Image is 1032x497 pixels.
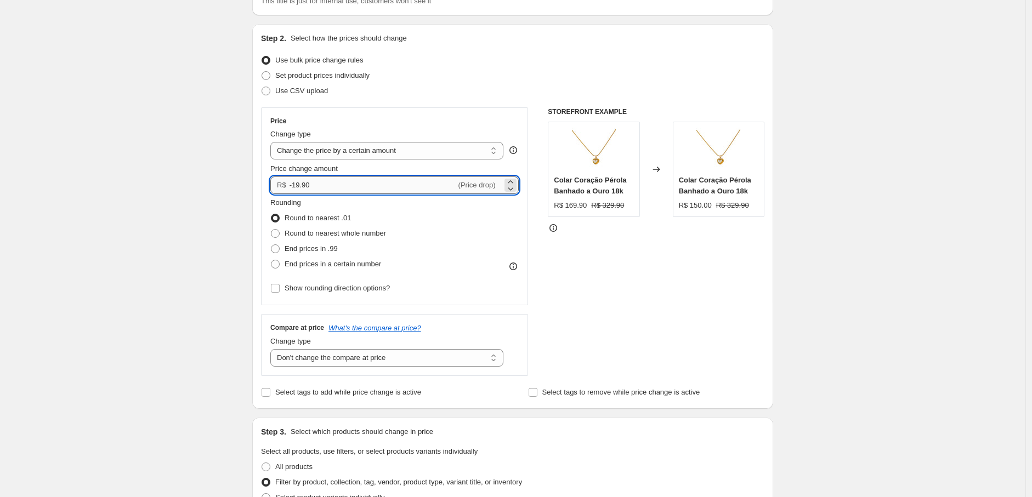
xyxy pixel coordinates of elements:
h2: Step 2. [261,33,286,44]
div: R$ 169.90 [554,200,587,211]
span: All products [275,462,313,471]
div: help [508,145,519,156]
strike: R$ 329.90 [591,200,624,211]
span: Use CSV upload [275,87,328,95]
img: H3f684240730042159374b279ce108a3ew_80x.webp [696,128,740,172]
span: Colar Coração Pérola Banhado a Ouro 18k [679,176,751,195]
span: R$ [277,181,286,189]
p: Select how the prices should change [291,33,407,44]
img: H3f684240730042159374b279ce108a3ew_80x.webp [572,128,616,172]
h3: Price [270,117,286,125]
span: Rounding [270,198,301,207]
span: Change type [270,337,311,345]
div: R$ 150.00 [679,200,712,211]
input: -10.00 [290,176,456,194]
p: Select which products should change in price [291,426,433,437]
span: Filter by product, collection, tag, vendor, product type, variant title, or inventory [275,478,522,486]
span: Round to nearest whole number [285,229,386,237]
button: What's the compare at price? [328,324,421,332]
span: Colar Coração Pérola Banhado a Ouro 18k [554,176,626,195]
span: End prices in .99 [285,244,338,253]
span: Change type [270,130,311,138]
h2: Step 3. [261,426,286,437]
span: (Price drop) [458,181,496,189]
span: Round to nearest .01 [285,214,351,222]
strike: R$ 329.90 [716,200,749,211]
span: Select tags to remove while price change is active [542,388,700,396]
span: Select tags to add while price change is active [275,388,421,396]
span: End prices in a certain number [285,260,381,268]
h6: STOREFRONT EXAMPLE [548,107,764,116]
span: Select all products, use filters, or select products variants individually [261,447,478,455]
span: Price change amount [270,164,338,173]
span: Use bulk price change rules [275,56,363,64]
span: Show rounding direction options? [285,284,390,292]
span: Set product prices individually [275,71,370,79]
h3: Compare at price [270,323,324,332]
